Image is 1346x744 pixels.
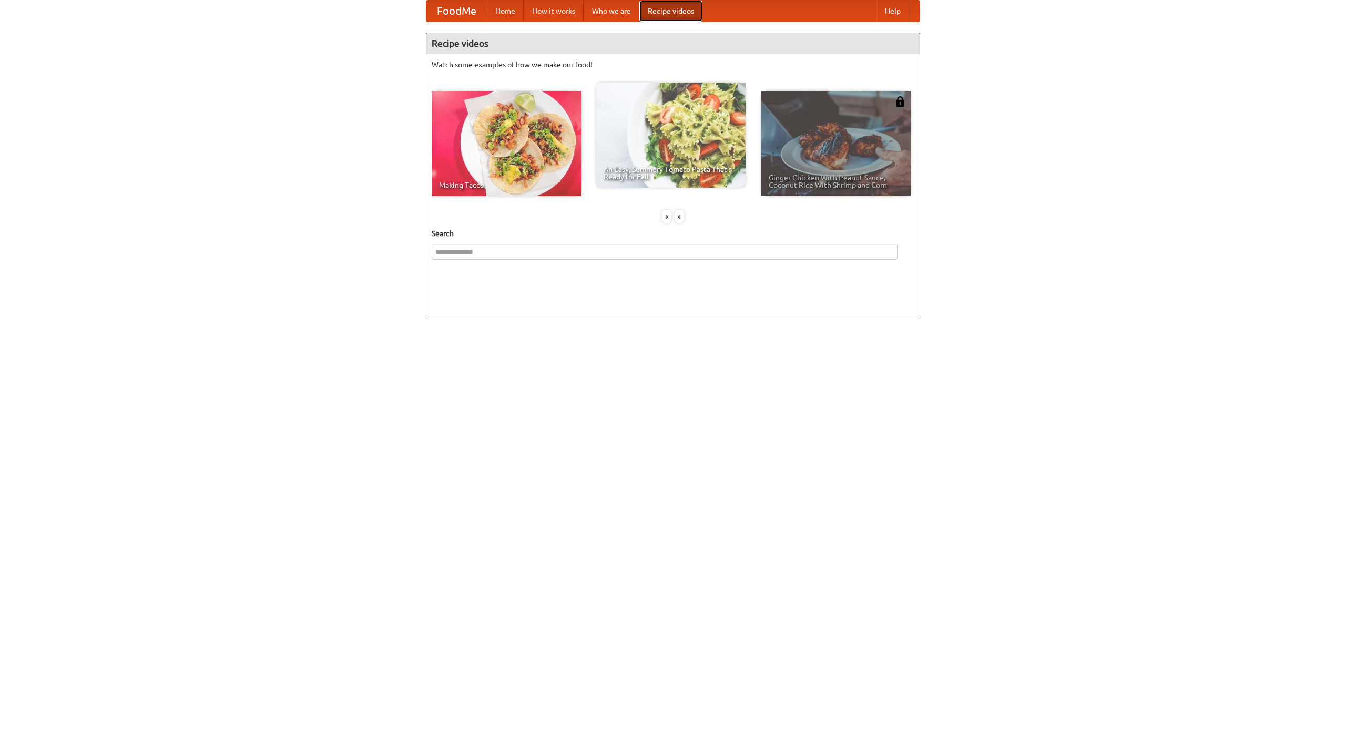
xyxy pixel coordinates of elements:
p: Watch some examples of how we make our food! [432,59,914,70]
a: An Easy, Summery Tomato Pasta That's Ready for Fall [596,83,746,188]
a: Recipe videos [639,1,702,22]
a: Home [487,1,524,22]
a: How it works [524,1,584,22]
div: » [675,210,684,223]
h4: Recipe videos [426,33,920,54]
div: « [662,210,671,223]
a: Help [876,1,909,22]
a: Making Tacos [432,91,581,196]
a: FoodMe [426,1,487,22]
img: 483408.png [895,96,905,107]
span: An Easy, Summery Tomato Pasta That's Ready for Fall [604,166,738,180]
span: Making Tacos [439,181,574,189]
h5: Search [432,228,914,239]
a: Who we are [584,1,639,22]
